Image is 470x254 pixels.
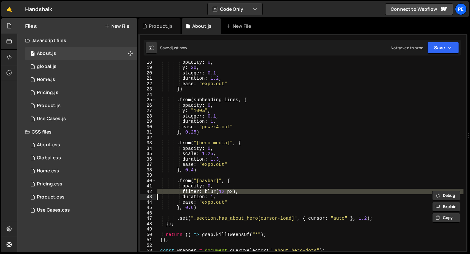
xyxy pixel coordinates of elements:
div: 31 [140,130,156,135]
div: global.js [37,64,56,70]
h2: Files [25,23,37,30]
div: 40 [140,178,156,184]
div: CSS files [17,125,137,138]
div: 23 [140,87,156,92]
div: 47 [140,216,156,221]
div: About.js [37,51,56,56]
div: 51 [140,237,156,243]
div: 36 [140,157,156,162]
div: About.css [37,142,60,148]
button: Save [427,42,459,54]
a: Connect to Webflow [385,3,453,15]
div: 26 [140,103,156,108]
div: About.js [192,23,211,29]
div: 16572/45487.css [25,138,137,151]
div: 42 [140,189,156,195]
div: 52 [140,243,156,248]
div: 32 [140,135,156,141]
div: Product.js [37,103,61,109]
div: Pricing.js [37,90,58,96]
div: Home.js [37,77,55,83]
div: Saved [160,45,187,51]
div: Handshaik [25,5,52,13]
div: Product.css [37,194,65,200]
button: Debug [432,191,460,200]
div: 38 [140,167,156,173]
div: 16572/45333.css [25,204,137,217]
div: 16572/45332.js [25,112,137,125]
div: 41 [140,183,156,189]
div: 16572/45138.css [25,151,137,165]
div: 16572/45061.js [25,60,137,73]
div: Use Cases.js [37,116,66,122]
div: Javascript files [17,34,137,47]
div: 16572/45056.css [25,165,137,178]
div: 53 [140,248,156,254]
div: 35 [140,151,156,157]
div: 21 [140,76,156,81]
span: 0 [31,52,35,57]
div: 19 [140,65,156,71]
div: 24 [140,92,156,98]
div: 48 [140,221,156,227]
div: 25 [140,97,156,103]
div: 45 [140,205,156,211]
button: Code Only [208,3,262,15]
div: 43 [140,194,156,200]
div: 20 [140,71,156,76]
a: 🤙 [1,1,17,17]
div: Not saved to prod [391,45,423,51]
div: 33 [140,140,156,146]
div: Product.js [149,23,173,29]
div: Pricing.css [37,181,62,187]
div: 39 [140,173,156,178]
div: Global.css [37,155,61,161]
div: 16572/45330.css [25,191,137,204]
button: Explain [432,202,460,212]
div: 16572/45486.js [25,47,137,60]
button: New File [105,24,129,29]
div: Use Cases.css [37,207,70,213]
div: 50 [140,232,156,238]
div: 28 [140,114,156,119]
div: 34 [140,146,156,151]
button: Copy [432,213,460,223]
div: 29 [140,119,156,124]
div: 49 [140,227,156,232]
div: 37 [140,162,156,167]
div: 22 [140,81,156,87]
div: 16572/45430.js [25,86,137,99]
div: just now [172,45,187,51]
div: 16572/45051.js [25,73,137,86]
div: 16572/45431.css [25,178,137,191]
div: 16572/45211.js [25,99,137,112]
div: Home.css [37,168,59,174]
div: 44 [140,200,156,205]
div: 27 [140,108,156,114]
div: 46 [140,211,156,216]
div: 18 [140,60,156,65]
a: Pe [455,3,467,15]
div: New File [226,23,254,29]
div: 30 [140,124,156,130]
